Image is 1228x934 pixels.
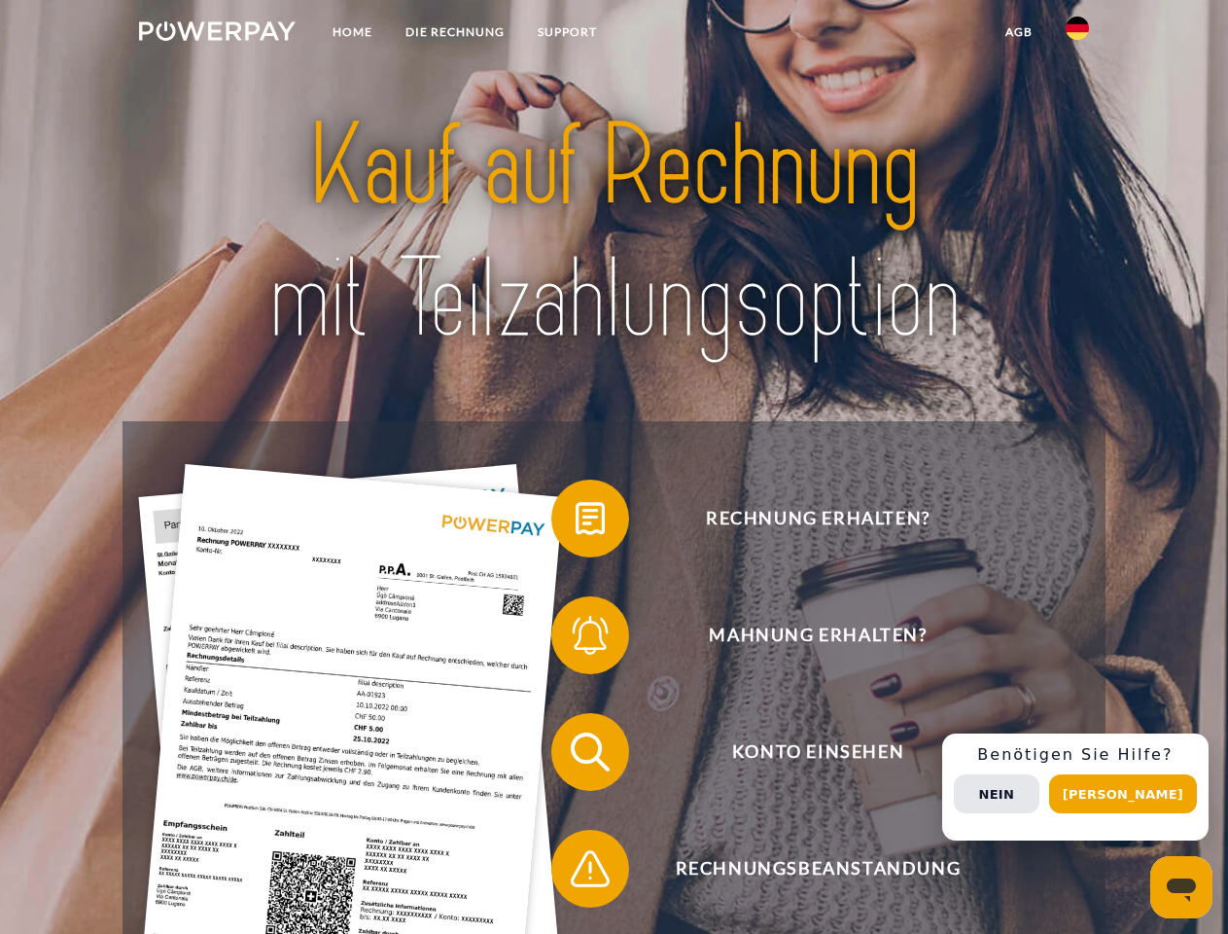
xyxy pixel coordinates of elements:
button: Nein [954,774,1039,813]
button: Konto einsehen [551,713,1057,791]
a: SUPPORT [521,15,614,50]
a: agb [989,15,1049,50]
img: qb_bill.svg [566,494,614,543]
button: Rechnungsbeanstandung [551,830,1057,908]
span: Rechnungsbeanstandung [579,830,1056,908]
img: qb_search.svg [566,728,614,776]
div: Schnellhilfe [942,734,1209,841]
a: DIE RECHNUNG [389,15,521,50]
span: Mahnung erhalten? [579,596,1056,674]
button: Mahnung erhalten? [551,596,1057,674]
a: Home [316,15,389,50]
span: Rechnung erhalten? [579,480,1056,557]
img: qb_bell.svg [566,611,614,660]
img: de [1066,17,1089,40]
button: Rechnung erhalten? [551,480,1057,557]
button: [PERSON_NAME] [1049,774,1197,813]
img: logo-powerpay-white.svg [139,21,296,41]
iframe: Schaltfläche zum Öffnen des Messaging-Fensters [1150,856,1212,918]
h3: Benötigen Sie Hilfe? [954,745,1197,765]
img: title-powerpay_de.svg [186,93,1042,373]
img: qb_warning.svg [566,844,614,893]
span: Konto einsehen [579,713,1056,791]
